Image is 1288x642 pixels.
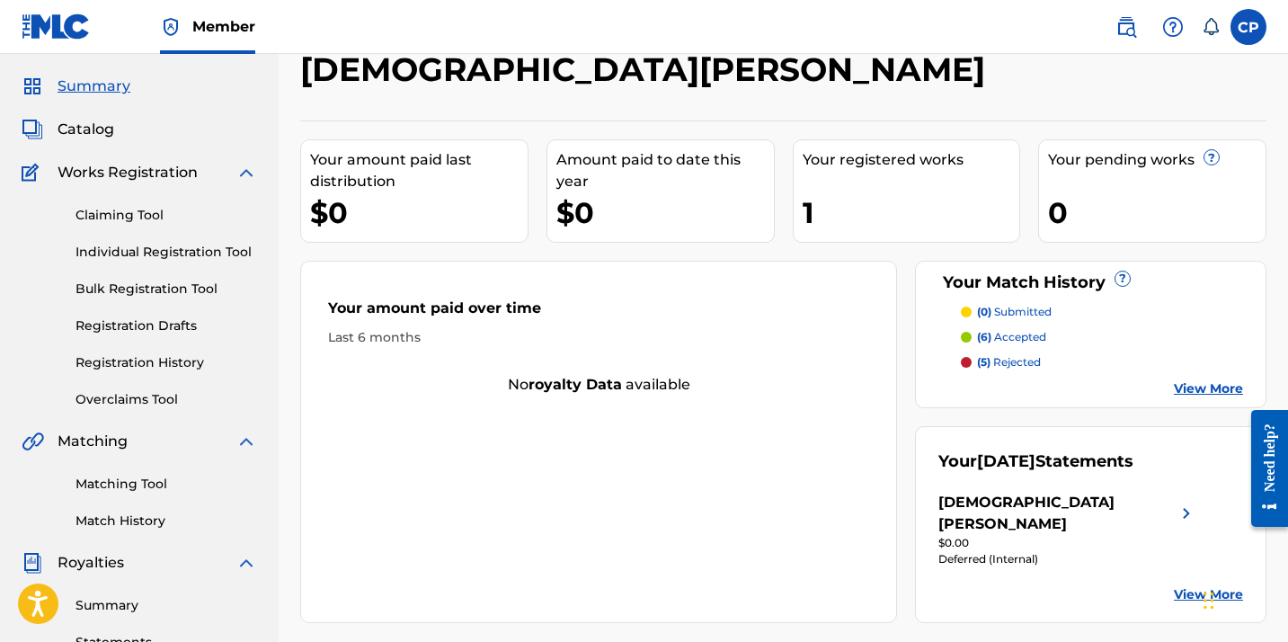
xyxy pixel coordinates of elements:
strong: royalty data [529,376,622,393]
h2: [DEMOGRAPHIC_DATA][PERSON_NAME] [300,49,994,90]
div: Notifications [1202,18,1220,36]
p: submitted [977,304,1052,320]
div: $0 [556,192,774,233]
a: Public Search [1108,9,1144,45]
span: (6) [977,330,991,343]
a: SummarySummary [22,76,130,97]
p: rejected [977,354,1041,370]
span: Works Registration [58,162,198,183]
img: Top Rightsholder [160,16,182,38]
div: Last 6 months [328,328,869,347]
img: Royalties [22,552,43,574]
span: (0) [977,305,991,318]
a: Registration History [76,353,257,372]
a: (5) rejected [961,354,1243,370]
span: Royalties [58,552,124,574]
div: Deferred (Internal) [938,551,1197,567]
img: Matching [22,431,44,452]
img: Works Registration [22,162,45,183]
a: Overclaims Tool [76,390,257,409]
a: Summary [76,596,257,615]
div: Amount paid to date this year [556,149,774,192]
a: Match History [76,512,257,531]
a: Claiming Tool [76,206,257,225]
div: Widget chat [1198,556,1288,642]
img: Catalog [22,119,43,140]
div: Your pending works [1048,149,1266,171]
span: ? [1204,150,1219,165]
div: $0.00 [938,535,1197,551]
span: ? [1115,272,1130,286]
div: Help [1155,9,1191,45]
div: User Menu [1230,9,1266,45]
iframe: Resource Center [1238,395,1288,543]
span: [DATE] [977,451,1035,471]
img: Summary [22,76,43,97]
div: 0 [1048,192,1266,233]
div: No available [301,374,896,396]
img: right chevron icon [1176,492,1197,535]
a: CatalogCatalog [22,119,114,140]
a: (6) accepted [961,329,1243,345]
div: 1 [803,192,1020,233]
div: Your Match History [938,271,1243,295]
p: accepted [977,329,1046,345]
iframe: Chat Widget [1198,556,1288,642]
a: [DEMOGRAPHIC_DATA][PERSON_NAME]right chevron icon$0.00Deferred (Internal) [938,492,1197,567]
img: expand [235,431,257,452]
span: Catalog [58,119,114,140]
span: (5) [977,355,990,369]
div: Your Statements [938,450,1133,474]
img: expand [235,162,257,183]
span: Summary [58,76,130,97]
img: search [1115,16,1137,38]
a: Matching Tool [76,475,257,494]
img: help [1162,16,1184,38]
img: expand [235,552,257,574]
div: $0 [310,192,528,233]
a: Individual Registration Tool [76,243,257,262]
div: Trascina [1204,574,1214,628]
span: Matching [58,431,128,452]
span: Member [192,16,255,37]
a: View More [1174,585,1243,604]
a: Bulk Registration Tool [76,280,257,299]
a: (0) submitted [961,304,1243,320]
img: MLC Logo [22,13,91,40]
div: Your registered works [803,149,1020,171]
div: Your amount paid last distribution [310,149,528,192]
div: Your amount paid over time [328,298,869,328]
div: [DEMOGRAPHIC_DATA][PERSON_NAME] [938,492,1176,535]
a: View More [1174,379,1243,398]
a: Registration Drafts [76,317,257,335]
